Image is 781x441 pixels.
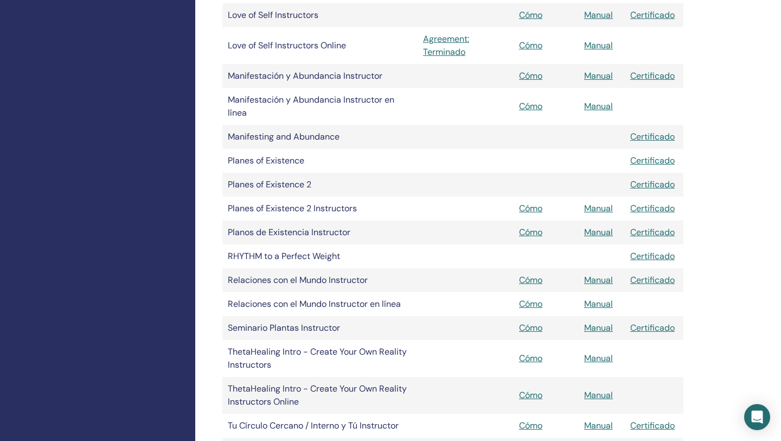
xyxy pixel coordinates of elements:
td: Manifestación y Abundancia Instructor en línea [222,88,418,125]
a: Cómo [519,100,542,112]
a: Manual [584,226,613,238]
td: RHYTHM to a Perfect Weight [222,244,418,268]
a: Cómo [519,389,542,401]
td: Love of Self Instructors [222,3,418,27]
a: Cómo [519,9,542,21]
a: Certificado [630,131,675,142]
a: Manual [584,100,613,112]
a: Cómo [519,226,542,238]
td: ThetaHealing Intro - Create Your Own Reality Instructors [222,340,418,377]
td: Planes of Existence 2 [222,173,418,197]
div: Open Intercom Messenger [744,404,770,430]
a: Manual [584,420,613,431]
a: Certificado [630,250,675,262]
a: Cómo [519,322,542,333]
a: Cómo [519,352,542,364]
a: Cómo [519,203,542,214]
td: Seminario Plantas Instructor [222,316,418,340]
a: Certificado [630,274,675,286]
td: Manifestación y Abundancia Instructor [222,64,418,88]
td: Relaciones con el Mundo Instructor [222,268,418,292]
td: Planes of Existence 2 Instructors [222,197,418,220]
td: Planos de Existencia Instructor [222,220,418,244]
a: Certificado [630,203,675,214]
a: Certificado [630,179,675,190]
a: Manual [584,298,613,310]
td: Manifesting and Abundance [222,125,418,149]
a: Cómo [519,420,542,431]
a: Manual [584,352,613,364]
a: Manual [584,203,613,214]
a: Certificado [630,420,675,431]
a: Cómo [519,70,542,81]
a: Certificado [630,155,675,166]
a: Certificado [630,9,675,21]
a: Certificado [630,70,675,81]
a: Certificado [630,226,675,238]
a: Manual [584,274,613,286]
a: Manual [584,389,613,401]
a: Manual [584,70,613,81]
a: Manual [584,322,613,333]
a: Agreement: Terminado [423,33,508,59]
a: Cómo [519,298,542,310]
td: Relaciones con el Mundo Instructor en línea [222,292,418,316]
a: Cómo [519,274,542,286]
td: Love of Self Instructors Online [222,27,418,64]
a: Cómo [519,40,542,51]
td: Planes of Existence [222,149,418,173]
td: Tu Círculo Cercano / Interno y Tú Instructor [222,414,418,438]
a: Manual [584,9,613,21]
a: Certificado [630,322,675,333]
td: ThetaHealing Intro - Create Your Own Reality Instructors Online [222,377,418,414]
a: Manual [584,40,613,51]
